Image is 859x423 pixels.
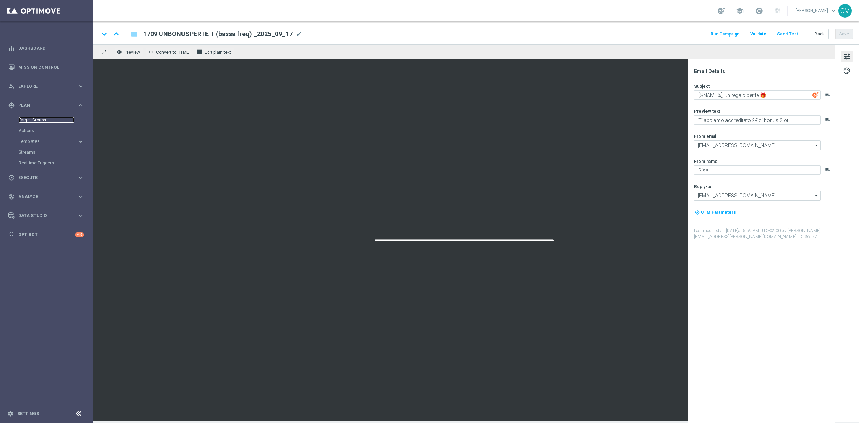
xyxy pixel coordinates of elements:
span: Validate [750,32,766,37]
button: Send Test [776,29,799,39]
label: Preview text [694,109,720,114]
a: Streams [19,149,74,155]
i: keyboard_arrow_down [99,29,110,39]
span: Explore [18,84,77,88]
div: +10 [75,232,84,237]
div: track_changes Analyze keyboard_arrow_right [8,194,84,200]
div: CM [838,4,852,18]
button: Back [811,29,829,39]
i: lightbulb [8,231,15,238]
div: Templates [19,139,77,144]
span: UTM Parameters [701,210,736,215]
div: Analyze [8,193,77,200]
div: Email Details [694,68,834,74]
span: Preview [125,50,140,55]
a: Optibot [18,225,75,244]
a: Settings [17,412,39,416]
i: remove_red_eye [116,49,122,55]
div: Plan [8,102,77,109]
i: keyboard_arrow_right [77,212,84,219]
button: gps_fixed Plan keyboard_arrow_right [8,102,84,108]
i: track_changes [8,193,15,200]
span: tune [843,52,851,61]
button: person_search Explore keyboard_arrow_right [8,83,84,89]
span: Analyze [18,194,77,199]
span: Convert to HTML [156,50,189,55]
div: Realtime Triggers [19,158,92,168]
button: code Convert to HTML [146,47,192,57]
button: Mission Control [8,64,84,70]
i: keyboard_arrow_up [111,29,122,39]
i: gps_fixed [8,102,15,109]
label: Last modified on [DATE] at 5:59 PM UTC-02:00 by [PERSON_NAME][EMAIL_ADDRESS][PERSON_NAME][DOMAIN_... [694,228,834,240]
div: Mission Control [8,58,84,77]
a: Dashboard [18,39,84,58]
span: keyboard_arrow_down [830,7,838,15]
input: Select [694,191,821,201]
i: arrow_drop_down [813,141,820,150]
a: Realtime Triggers [19,160,74,166]
i: receipt [196,49,202,55]
span: code [148,49,154,55]
i: keyboard_arrow_right [77,174,84,181]
button: equalizer Dashboard [8,45,84,51]
i: equalizer [8,45,15,52]
i: my_location [695,210,700,215]
button: remove_red_eye Preview [115,47,143,57]
button: my_location UTM Parameters [694,208,737,216]
i: person_search [8,83,15,90]
span: Templates [19,139,70,144]
button: playlist_add [825,117,831,122]
button: Save [835,29,853,39]
div: Explore [8,83,77,90]
i: keyboard_arrow_right [77,138,84,145]
button: palette [841,65,853,76]
label: Reply-to [694,184,712,189]
button: Run Campaign [709,29,741,39]
div: Templates [19,136,92,147]
label: Subject [694,83,710,89]
label: From name [694,159,718,164]
i: folder [131,30,138,38]
div: play_circle_outline Execute keyboard_arrow_right [8,175,84,181]
div: Target Groups [19,115,92,125]
label: From email [694,134,717,139]
div: Execute [8,174,77,181]
a: Mission Control [18,58,84,77]
button: Data Studio keyboard_arrow_right [8,213,84,218]
i: keyboard_arrow_right [77,83,84,90]
div: Optibot [8,225,84,244]
span: Data Studio [18,213,77,218]
span: Edit plain text [205,50,231,55]
button: tune [841,51,853,62]
img: optiGenie.svg [812,92,819,98]
div: Data Studio [8,212,77,219]
div: Dashboard [8,39,84,58]
span: school [736,7,744,15]
button: playlist_add [825,167,831,173]
span: | ID: 36277 [796,234,817,239]
i: keyboard_arrow_right [77,102,84,109]
a: Actions [19,128,74,134]
span: Plan [18,103,77,107]
div: Streams [19,147,92,158]
button: folder [130,28,139,40]
i: arrow_drop_down [813,191,820,200]
span: 1709 UNBONUSPERTE T (bassa freq) _2025_09_17 [143,30,293,38]
button: playlist_add [825,92,831,97]
a: Target Groups [19,117,74,123]
a: [PERSON_NAME]keyboard_arrow_down [795,5,838,16]
button: Validate [749,29,767,39]
i: settings [7,410,14,417]
span: palette [843,66,851,76]
button: Templates keyboard_arrow_right [19,139,84,144]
